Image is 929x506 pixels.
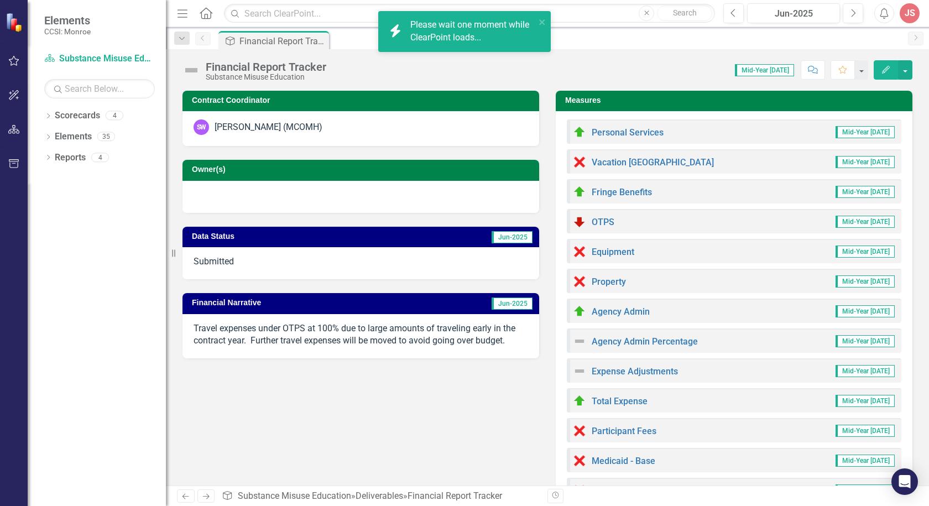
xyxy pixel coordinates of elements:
span: Mid-Year [DATE] [836,455,895,467]
div: 4 [106,111,123,121]
img: Data Error [573,275,586,288]
a: Deliverables [356,491,403,501]
img: Data Error [573,155,586,169]
span: Mid-Year [DATE] [836,335,895,347]
input: Search ClearPoint... [224,4,715,23]
a: Property [592,277,626,287]
a: Equipment [592,247,634,257]
span: Mid-Year [DATE] [836,156,895,168]
span: Mid-Year [DATE] [836,365,895,377]
div: Jun-2025 [751,7,836,20]
span: Mid-Year [DATE] [836,395,895,407]
div: SW [194,119,209,135]
img: Data Error [573,454,586,467]
div: [PERSON_NAME] (MCOMH) [215,121,322,134]
span: Mid-Year [DATE] [836,425,895,437]
h3: Data Status [192,232,364,241]
div: » » [222,490,539,503]
a: Substance Misuse Education [44,53,155,65]
img: On Target [573,126,586,139]
a: Personal Services [592,127,664,138]
span: Submitted [194,256,234,267]
img: Not Defined [182,61,200,79]
span: Mid-Year [DATE] [836,246,895,258]
img: ClearPoint Strategy [6,13,25,32]
img: Data Error [573,245,586,258]
span: Mid-Year [DATE] [836,186,895,198]
span: Elements [44,14,91,27]
img: Not Defined [573,335,586,348]
div: Open Intercom Messenger [891,468,918,495]
img: On Target [573,394,586,408]
a: Total Expense [592,396,648,406]
small: CCSI: Monroe [44,27,91,36]
img: Not Defined [573,364,586,378]
img: Data Error [573,424,586,437]
a: Elements [55,131,92,143]
img: Below Plan [573,215,586,228]
span: Jun-2025 [492,298,533,310]
button: JS [900,3,920,23]
span: Mid-Year [DATE] [735,64,794,76]
span: Mid-Year [DATE] [836,275,895,288]
span: Mid-Year [DATE] [836,216,895,228]
div: Substance Misuse Education [206,73,326,81]
a: Substance Misuse Education [238,491,351,501]
h3: Financial Narrative [192,299,405,307]
div: 4 [91,153,109,162]
a: Scorecards [55,109,100,122]
img: Data Error [573,484,586,497]
p: Travel expenses under OTPS at 100% due to large amounts of traveling early in the contract year. ... [194,322,528,348]
span: Jun-2025 [492,231,533,243]
img: On Target [573,305,586,318]
div: Financial Report Tracker [239,34,326,48]
div: Financial Report Tracker [206,61,326,73]
button: close [539,15,546,28]
a: Fringe Benefits [592,187,652,197]
h3: Owner(s) [192,165,534,174]
a: Agency Admin Percentage [592,336,698,347]
img: On Target [573,185,586,199]
a: Medicaid - Base [592,456,655,466]
a: Vacation [GEOGRAPHIC_DATA] [592,157,714,168]
span: Mid-Year [DATE] [836,126,895,138]
a: Agency Admin [592,306,650,317]
span: Mid-Year [DATE] [836,484,895,497]
input: Search Below... [44,79,155,98]
a: Participant Fees [592,426,656,436]
a: OTPS [592,217,614,227]
h3: Contract Coordinator [192,96,534,105]
div: Financial Report Tracker [408,491,502,501]
span: Mid-Year [DATE] [836,305,895,317]
span: Search [673,8,697,17]
a: Expense Adjustments [592,366,678,377]
h3: Measures [565,96,907,105]
div: Please wait one moment while ClearPoint loads... [410,19,535,44]
button: Jun-2025 [747,3,840,23]
a: Reports [55,152,86,164]
div: 35 [97,132,115,142]
button: Search [657,6,712,21]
